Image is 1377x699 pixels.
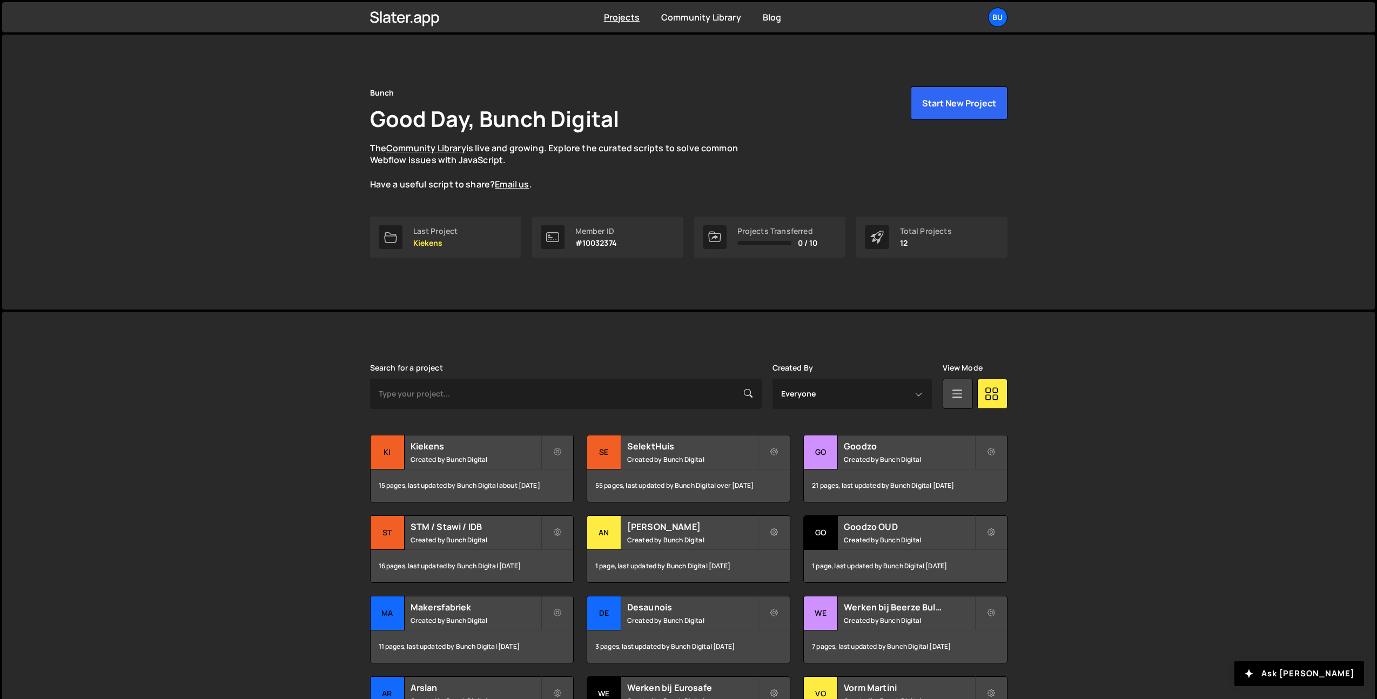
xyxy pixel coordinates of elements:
[844,601,974,613] h2: Werken bij Beerze Bulten
[587,515,790,583] a: An [PERSON_NAME] Created by Bunch Digital 1 page, last updated by Bunch Digital [DATE]
[803,515,1007,583] a: Go Goodzo OUD Created by Bunch Digital 1 page, last updated by Bunch Digital [DATE]
[900,227,952,236] div: Total Projects
[627,682,757,694] h2: Werken bij Eurosafe
[411,601,541,613] h2: Makersfabriek
[370,86,394,99] div: Bunch
[844,682,974,694] h2: Vorm Martini
[844,616,974,625] small: Created by Bunch Digital
[587,435,621,469] div: Se
[803,435,1007,502] a: Go Goodzo Created by Bunch Digital 21 pages, last updated by Bunch Digital [DATE]
[370,596,574,663] a: Ma Makersfabriek Created by Bunch Digital 11 pages, last updated by Bunch Digital [DATE]
[804,516,838,550] div: Go
[844,535,974,545] small: Created by Bunch Digital
[370,217,521,258] a: Last Project Kiekens
[988,8,1007,27] a: Bu
[804,435,838,469] div: Go
[803,596,1007,663] a: We Werken bij Beerze Bulten Created by Bunch Digital 7 pages, last updated by Bunch Digital [DATE]
[587,516,621,550] div: An
[411,535,541,545] small: Created by Bunch Digital
[911,86,1007,120] button: Start New Project
[804,550,1006,582] div: 1 page, last updated by Bunch Digital [DATE]
[627,616,757,625] small: Created by Bunch Digital
[900,239,952,247] p: 12
[804,469,1006,502] div: 21 pages, last updated by Bunch Digital [DATE]
[413,239,458,247] p: Kiekens
[371,630,573,663] div: 11 pages, last updated by Bunch Digital [DATE]
[627,601,757,613] h2: Desaunois
[804,630,1006,663] div: 7 pages, last updated by Bunch Digital [DATE]
[587,550,790,582] div: 1 page, last updated by Bunch Digital [DATE]
[587,435,790,502] a: Se SelektHuis Created by Bunch Digital 55 pages, last updated by Bunch Digital over [DATE]
[627,521,757,533] h2: [PERSON_NAME]
[943,364,983,372] label: View Mode
[604,11,640,23] a: Projects
[411,682,541,694] h2: Arslan
[495,178,529,190] a: Email us
[411,521,541,533] h2: STM / Stawi / IDB
[575,227,617,236] div: Member ID
[371,516,405,550] div: ST
[371,469,573,502] div: 15 pages, last updated by Bunch Digital about [DATE]
[587,469,790,502] div: 55 pages, last updated by Bunch Digital over [DATE]
[804,596,838,630] div: We
[371,550,573,582] div: 16 pages, last updated by Bunch Digital [DATE]
[371,596,405,630] div: Ma
[411,440,541,452] h2: Kiekens
[1234,661,1364,686] button: Ask [PERSON_NAME]
[370,435,574,502] a: Ki Kiekens Created by Bunch Digital 15 pages, last updated by Bunch Digital about [DATE]
[773,364,814,372] label: Created By
[371,435,405,469] div: Ki
[411,455,541,464] small: Created by Bunch Digital
[370,515,574,583] a: ST STM / Stawi / IDB Created by Bunch Digital 16 pages, last updated by Bunch Digital [DATE]
[844,440,974,452] h2: Goodzo
[587,630,790,663] div: 3 pages, last updated by Bunch Digital [DATE]
[661,11,741,23] a: Community Library
[370,364,443,372] label: Search for a project
[370,379,762,409] input: Type your project...
[411,616,541,625] small: Created by Bunch Digital
[844,455,974,464] small: Created by Bunch Digital
[798,239,818,247] span: 0 / 10
[627,535,757,545] small: Created by Bunch Digital
[386,142,466,154] a: Community Library
[737,227,818,236] div: Projects Transferred
[844,521,974,533] h2: Goodzo OUD
[627,455,757,464] small: Created by Bunch Digital
[587,596,790,663] a: De Desaunois Created by Bunch Digital 3 pages, last updated by Bunch Digital [DATE]
[370,104,620,133] h1: Good Day, Bunch Digital
[370,142,759,191] p: The is live and growing. Explore the curated scripts to solve common Webflow issues with JavaScri...
[763,11,782,23] a: Blog
[627,440,757,452] h2: SelektHuis
[587,596,621,630] div: De
[413,227,458,236] div: Last Project
[575,239,617,247] p: #10032374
